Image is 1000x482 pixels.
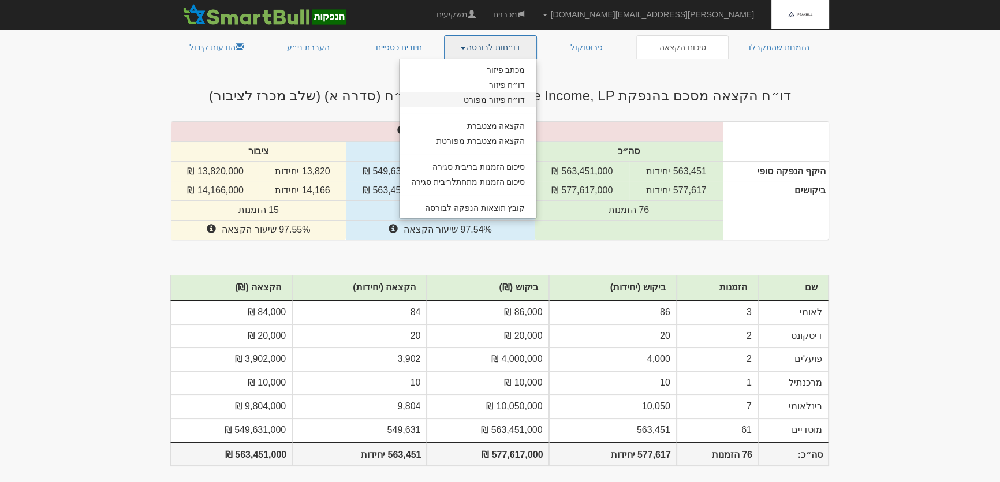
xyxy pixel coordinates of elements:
[346,162,441,181] td: 549,631,000 ₪
[400,118,537,133] a: הקצאה מצטברת
[549,301,677,324] td: 86
[444,35,538,59] a: דו״חות לבורסה
[549,275,677,301] th: ביקוש (יחידות)
[549,371,677,395] td: 10
[427,275,548,301] th: ביקוש (₪)
[677,419,758,442] td: 61
[400,77,537,92] a: דו״ח פיזור
[180,3,349,26] img: SmartBull Logo
[537,35,636,59] a: פרוטוקול
[549,324,677,348] td: 20
[400,133,537,148] a: הקצאה מצטברת מפורטת
[723,181,829,240] th: ביקושים
[758,395,829,419] td: בינלאומי
[427,348,548,371] td: 4,000,000 ₪
[427,371,548,395] td: 10,000 ₪
[170,301,292,324] td: 84,000 ₪
[758,348,829,371] td: פועלים
[535,141,723,162] th: סה״כ
[400,174,537,189] a: סיכום הזמנות מתחתלריבית סגירה
[729,35,829,59] a: הזמנות שהתקבלו
[549,348,677,371] td: 4,000
[677,442,758,466] th: 76 הזמנות
[171,35,263,59] a: הודעות קיבול
[677,348,758,371] td: 2
[723,162,829,181] th: היקף הנפקה סופי
[292,324,427,348] td: 20
[170,442,292,466] th: 563,451,000 ₪
[346,181,441,201] td: 563,451,000 ₪
[171,141,346,162] th: ציבור
[427,395,548,419] td: 10,050,000 ₪
[171,162,259,181] td: 13,820,000 ₪
[292,348,427,371] td: 3,902
[346,201,535,221] td: 61 הזמנות
[677,395,758,419] td: 7
[677,371,758,395] td: 1
[535,201,723,221] td: 76 הזמנות
[346,141,535,162] th: מוסדיים
[292,301,427,324] td: 84
[259,181,345,201] td: 14,166 יחידות
[170,275,292,301] th: הקצאה (₪)
[170,324,292,348] td: 20,000 ₪
[292,419,427,442] td: 549,631
[400,159,537,174] a: סיכום הזמנות בריבית סגירה
[259,162,345,181] td: 13,820 יחידות
[677,324,758,348] td: 2
[758,419,829,442] td: מוסדיים
[427,301,548,324] td: 86,000 ₪
[162,88,838,103] h3: דו״ח הקצאה מסכם בהנפקת Peakhill Mortgage Income, LP - אג״ח (סדרה א) (שלב מכרז לציבור)
[171,181,259,201] td: 14,166,000 ₪
[549,419,677,442] td: 563,451
[292,442,427,466] th: 563,451 יחידות
[427,324,548,348] td: 20,000 ₪
[549,395,677,419] td: 10,050
[170,348,292,371] td: 3,902,000 ₪
[170,371,292,395] td: 10,000 ₪
[427,442,548,466] th: 577,617,000 ₪
[758,301,829,324] td: לאומי
[400,200,537,215] a: קובץ תוצאות הנפקה לבורסה
[263,35,355,59] a: העברת ני״ע
[758,371,829,395] td: מרכנתיל
[171,221,346,240] td: 97.55% שיעור הקצאה
[535,162,630,181] td: 563,451,000 ₪
[677,275,758,301] th: הזמנות
[170,395,292,419] td: 9,804,000 ₪
[400,92,537,107] a: דו״ח פיזור מפורט
[292,395,427,419] td: 9,804
[292,275,427,301] th: הקצאה (יחידות)
[629,181,723,201] td: 577,617 יחידות
[629,162,723,181] td: 563,451 יחידות
[677,301,758,324] td: 3
[354,35,444,59] a: חיובים כספיים
[758,324,829,348] td: דיסקונט
[758,275,829,301] th: שם
[292,371,427,395] td: 10
[171,201,346,221] td: 15 הזמנות
[400,62,537,77] a: מכתב פיזור
[549,442,677,466] th: 577,617 יחידות
[170,419,292,442] td: 549,631,000 ₪
[427,419,548,442] td: 563,451,000 ₪
[166,125,729,138] div: %
[535,181,630,201] td: 577,617,000 ₪
[758,442,829,466] th: סה״כ:
[636,35,729,59] a: סיכום הקצאה
[346,221,535,240] td: 97.54% שיעור הקצאה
